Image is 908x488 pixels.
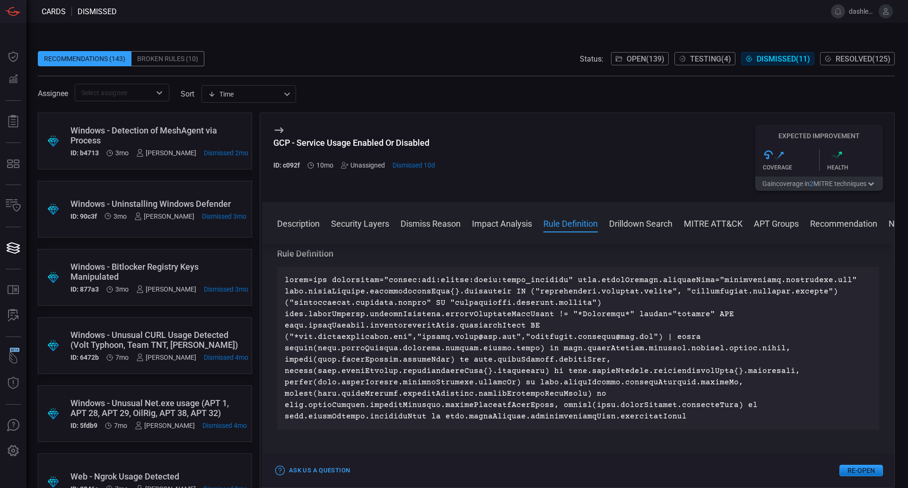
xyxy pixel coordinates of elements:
[2,110,25,133] button: Reports
[2,372,25,395] button: Threat Intelligence
[115,285,129,293] span: Jun 17, 2025 6:13 AM
[70,285,99,293] h5: ID: 877a3
[316,161,333,169] span: Dec 03, 2024 7:24 AM
[70,213,97,220] h5: ID: 90c3f
[684,217,742,229] button: MITRE ATT&CK
[273,161,300,169] h5: ID: c092f
[42,7,66,16] span: Cards
[2,304,25,327] button: ALERT ANALYSIS
[70,330,248,350] div: Windows - Unusual CURL Usage Detected (Volt Typhoon, Team TNT, Rocke)
[78,7,117,16] span: dismissed
[70,422,97,429] h5: ID: 5fdb9
[115,149,129,157] span: Jul 15, 2025 5:50 AM
[153,86,166,99] button: Open
[839,465,883,476] button: Re-Open
[820,52,895,65] button: Resolved(125)
[70,471,248,481] div: Web - Ngrok Usage Detected
[202,213,246,220] span: Jul 08, 2025 11:50 AM
[78,87,151,98] input: Select assignee
[70,199,246,209] div: Windows - Uninstalling Windows Defender
[674,52,735,65] button: Testing(4)
[285,275,872,422] p: lorem=ips dolorsitam="consec:adi:elitse:doeiu:tempo_incididu" utla.etdolOremagn.aliquaeNima="mini...
[273,138,435,148] div: GCP - Service Usage Enabled Or Disabled
[204,285,248,293] span: Jul 08, 2025 1:11 PM
[273,463,352,478] button: Ask Us a Question
[181,89,194,98] label: sort
[2,279,25,302] button: Rule Catalog
[131,51,204,66] div: Broken Rules (10)
[115,354,129,361] span: Feb 17, 2025 7:24 AM
[755,132,883,140] h5: Expected Improvement
[741,52,814,65] button: Dismissed(11)
[2,195,25,217] button: Inventory
[2,414,25,437] button: Ask Us A Question
[754,217,799,229] button: APT Groups
[113,213,127,220] span: Jul 01, 2025 2:45 AM
[2,440,25,462] button: Preferences
[609,217,672,229] button: Drilldown Search
[38,51,131,66] div: Recommendations (143)
[763,164,819,171] div: Coverage
[70,354,99,361] h5: ID: 6472b
[134,213,194,220] div: [PERSON_NAME]
[543,217,598,229] button: Rule Definition
[204,354,248,361] span: Jun 02, 2025 11:28 AM
[202,422,247,429] span: May 22, 2025 12:45 PM
[136,285,196,293] div: [PERSON_NAME]
[827,164,883,171] div: Health
[277,217,320,229] button: Description
[401,217,461,229] button: Dismiss Reason
[2,45,25,68] button: Dashboard
[208,89,281,99] div: Time
[204,149,248,157] span: Jul 18, 2025 3:07 PM
[836,54,891,63] span: Resolved ( 125 )
[277,453,879,464] h3: Drilldown Search
[580,54,603,63] span: Status:
[393,161,435,169] span: Sep 19, 2025 3:14 PM
[611,52,669,65] button: Open(139)
[810,180,813,187] span: 2
[70,125,248,145] div: Windows - Detection of MeshAgent via Process
[70,398,247,418] div: Windows - Unusual Net.exe usage (APT 1, APT 28, APT 29, OilRig, APT 38, APT 32)
[331,217,389,229] button: Security Layers
[2,346,25,369] button: Wingman
[849,8,875,15] span: dashley.[PERSON_NAME]
[136,149,196,157] div: [PERSON_NAME]
[341,161,385,169] div: Unassigned
[114,422,127,429] span: Feb 17, 2025 7:23 AM
[135,422,195,429] div: [PERSON_NAME]
[690,54,731,63] span: Testing ( 4 )
[755,177,883,191] button: Gaincoverage in2MITRE techniques
[2,152,25,175] button: MITRE - Detection Posture
[70,149,99,157] h5: ID: b4713
[2,68,25,91] button: Detections
[757,54,810,63] span: Dismissed ( 11 )
[627,54,664,63] span: Open ( 139 )
[38,89,68,98] span: Assignee
[136,354,196,361] div: [PERSON_NAME]
[70,262,248,282] div: Windows - Bitlocker Registry Keys Manipulated
[2,237,25,259] button: Cards
[472,217,532,229] button: Impact Analysis
[810,217,877,229] button: Recommendation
